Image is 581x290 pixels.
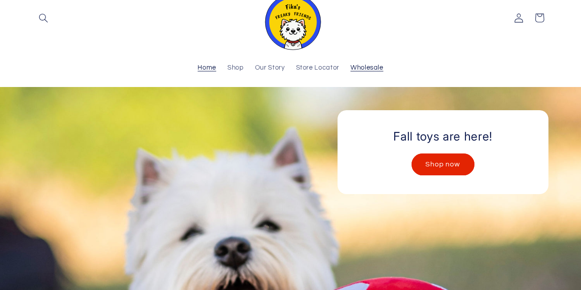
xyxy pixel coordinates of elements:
[227,64,244,72] span: Shop
[255,64,285,72] span: Our Story
[290,58,345,78] a: Store Locator
[222,58,249,78] a: Shop
[192,58,222,78] a: Home
[296,64,339,72] span: Store Locator
[249,58,290,78] a: Our Story
[411,153,474,175] a: Shop now
[33,8,54,28] summary: Search
[393,129,492,144] h2: Fall toys are here!
[350,64,383,72] span: Wholesale
[198,64,216,72] span: Home
[345,58,389,78] a: Wholesale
